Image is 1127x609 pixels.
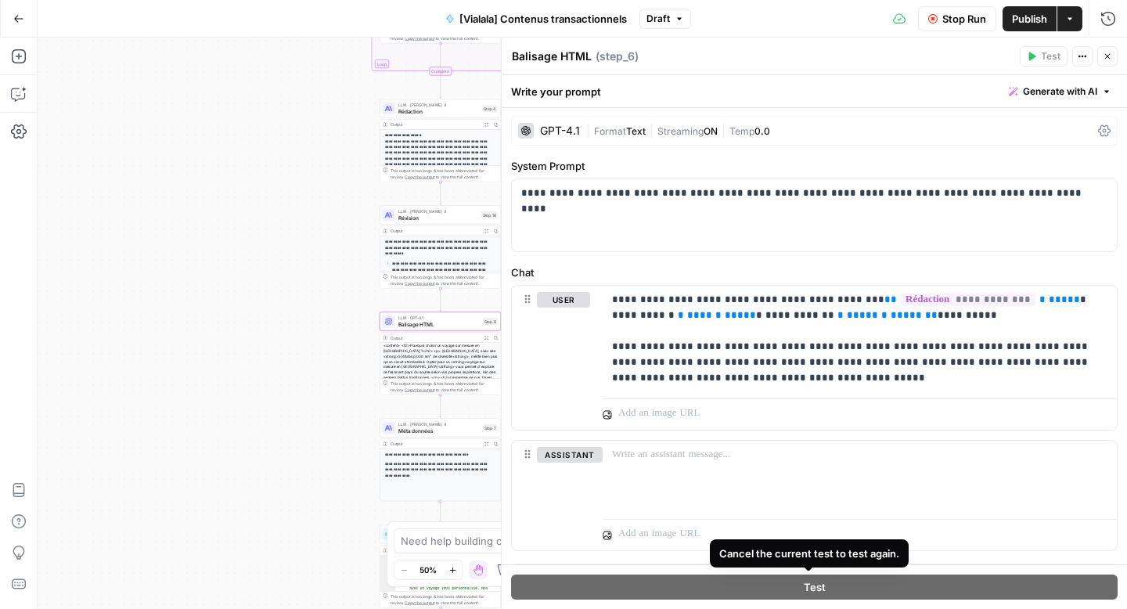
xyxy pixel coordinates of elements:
span: ON [704,125,718,137]
div: Complete [380,67,501,76]
button: Publish [1003,6,1057,31]
span: LLM · [PERSON_NAME] 4 [398,421,480,427]
button: [Vialala] Contenus transactionnels [436,6,636,31]
div: 4 [380,571,396,581]
div: This output is too large & has been abbreviated for review. to view the full content. [391,380,498,393]
label: Chat [511,265,1118,280]
span: Draft [646,12,670,26]
textarea: Balisage HTML [512,49,592,64]
span: Copy the output [405,387,434,392]
span: | [586,122,594,138]
span: | [646,122,657,138]
button: Test [511,575,1118,600]
span: Rédaction [398,107,480,115]
span: | [718,122,729,138]
button: Stop Run [918,6,996,31]
g: Edge from step_6 to step_7 [439,395,441,418]
div: Cancel the current test to test again. [719,546,899,561]
div: 1 [380,556,396,561]
div: 3 [380,566,396,571]
span: 50% [419,564,437,576]
div: Output [391,441,480,447]
div: Output [391,334,480,341]
div: This output is too large & has been abbreviated for review. to view the full content. [391,168,498,180]
span: LLM · GPT-4.1 [398,315,480,321]
span: Test [1041,49,1060,63]
span: Méta données [398,427,480,434]
div: assistant [512,441,590,550]
g: Edge from step_2-iteration-end to step_4 [439,76,441,99]
g: Edge from step_4 to step_16 [439,182,441,205]
label: System Prompt [511,158,1118,174]
button: Test [1020,46,1068,67]
div: This output is too large & has been abbreviated for review. to view the full content. [391,593,498,606]
div: This output is too large & has been abbreviated for review. to view the full content. [391,274,498,286]
span: Copy the output [405,600,434,605]
div: Step 7 [483,424,498,431]
span: Streaming [657,125,704,137]
span: LLM · [PERSON_NAME] 4 [398,102,480,108]
div: Step 16 [481,211,498,218]
span: Publish [1012,11,1047,27]
div: 5 [380,581,396,607]
div: Output [391,121,480,128]
div: 2 [380,560,396,566]
span: Text [626,125,646,137]
span: Generate with AI [1023,85,1097,99]
g: Edge from step_7 to step_8 [439,502,441,524]
span: 0.0 [754,125,770,137]
span: Stop Run [942,11,986,27]
span: Test [804,579,826,595]
button: assistant [537,447,603,463]
span: Copy the output [405,281,434,286]
div: LLM · GPT-4.1Balisage HTMLStep 6Output<content> <h2>Pourquoi choisir un voyage sur mesure en [GEO... [380,312,501,395]
span: Révision [398,214,478,222]
span: Copy the output [405,36,434,41]
div: Step 6 [483,318,498,325]
span: ( step_6 ) [596,49,639,64]
div: user [512,286,590,430]
span: [Vialala] Contenus transactionnels [459,11,627,27]
span: Format [594,125,626,137]
div: Output [391,228,480,234]
button: Draft [639,9,691,29]
div: GPT-4.1 [540,125,580,136]
span: Temp [729,125,754,137]
span: Balisage HTML [398,320,480,328]
button: Generate with AI [1003,81,1118,102]
div: Complete [429,67,452,76]
span: LLM · [PERSON_NAME] 4 [398,208,478,214]
button: user [537,292,590,308]
div: <content> <h2>Pourquoi choisir un voyage sur mesure en [GEOGRAPHIC_DATA];?</h2> <p> [GEOGRAPHIC_D... [380,343,501,433]
g: Edge from step_16 to step_6 [439,289,441,312]
div: Write your prompt [502,75,1127,107]
span: Copy the output [405,175,434,179]
div: Format JSONFormat JSONStep 8Output{ "destination":"Thailande", "category":"Sur mesure", "metaTitl... [380,525,501,608]
div: Step 4 [482,105,498,112]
